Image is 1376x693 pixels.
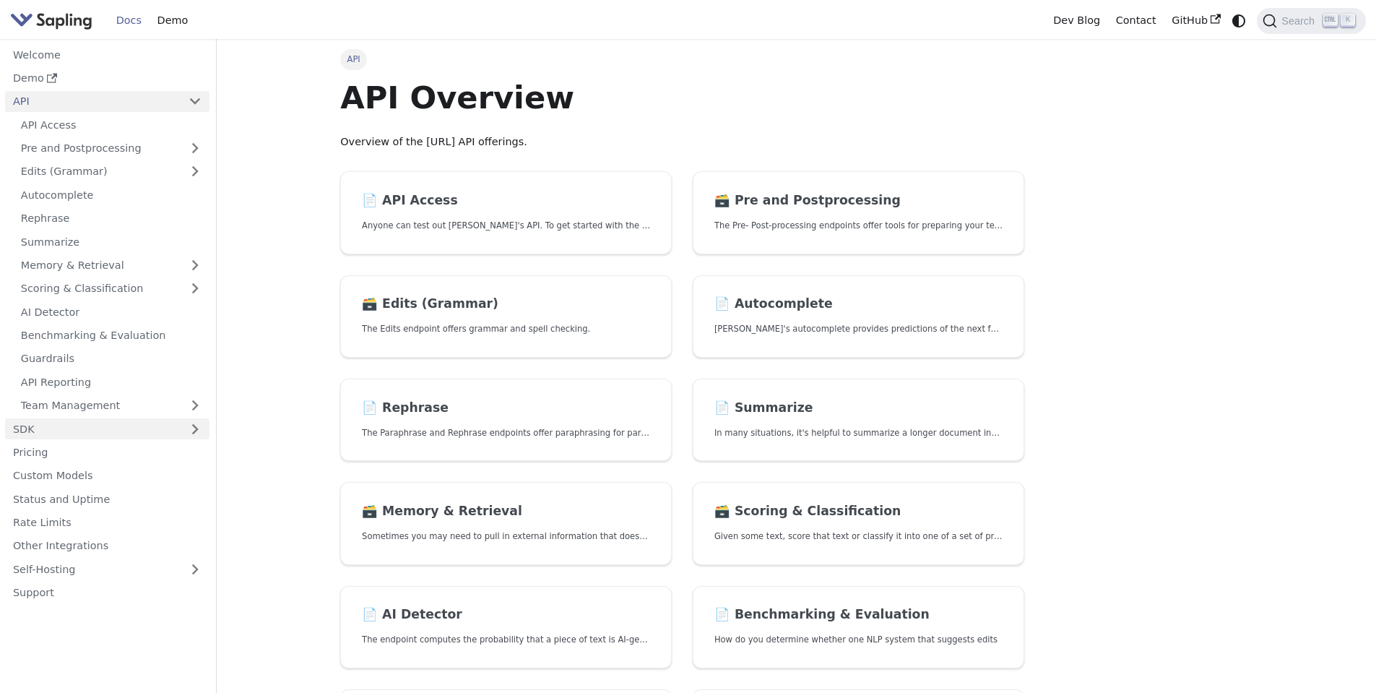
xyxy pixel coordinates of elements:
nav: Breadcrumbs [340,49,1024,69]
a: Sapling.ai [10,10,98,31]
a: Benchmarking & Evaluation [13,325,209,346]
p: The Paraphrase and Rephrase endpoints offer paraphrasing for particular styles. [362,426,650,440]
a: Rephrase [13,208,209,229]
a: Guardrails [13,348,209,369]
span: Search [1277,15,1323,27]
a: API [5,91,181,112]
p: Overview of the [URL] API offerings. [340,134,1024,151]
a: 🗃️ Memory & RetrievalSometimes you may need to pull in external information that doesn't fit in t... [340,482,672,565]
a: 🗃️ Edits (Grammar)The Edits endpoint offers grammar and spell checking. [340,275,672,358]
p: Sometimes you may need to pull in external information that doesn't fit in the context size of an... [362,530,650,543]
a: Support [5,582,209,603]
h2: AI Detector [362,607,650,623]
a: AI Detector [13,301,209,322]
p: The Pre- Post-processing endpoints offer tools for preparing your text data for ingestation as we... [714,219,1003,233]
p: The endpoint computes the probability that a piece of text is AI-generated, [362,633,650,647]
p: Given some text, score that text or classify it into one of a set of pre-specified categories. [714,530,1003,543]
a: Welcome [5,44,209,65]
a: 📄️ API AccessAnyone can test out [PERSON_NAME]'s API. To get started with the API, simply: [340,171,672,254]
p: Sapling's autocomplete provides predictions of the next few characters or words [714,322,1003,336]
a: GitHub [1164,9,1228,32]
a: SDK [5,418,181,439]
h2: Autocomplete [714,296,1003,312]
h2: Benchmarking & Evaluation [714,607,1003,623]
p: In many situations, it's helpful to summarize a longer document into a shorter, more easily diges... [714,426,1003,440]
a: Autocomplete [13,184,209,205]
a: Pricing [5,442,209,463]
h2: Summarize [714,400,1003,416]
h2: Pre and Postprocessing [714,193,1003,209]
h2: Scoring & Classification [714,504,1003,520]
a: Scoring & Classification [13,278,209,299]
a: Custom Models [5,465,209,486]
button: Expand sidebar category 'SDK' [181,418,209,439]
a: 📄️ SummarizeIn many situations, it's helpful to summarize a longer document into a shorter, more ... [693,379,1024,462]
h2: Edits (Grammar) [362,296,650,312]
h2: API Access [362,193,650,209]
button: Switch between dark and light mode (currently system mode) [1229,10,1250,31]
a: API Access [13,114,209,135]
a: Contact [1108,9,1164,32]
a: Status and Uptime [5,488,209,509]
kbd: K [1341,14,1355,27]
a: 🗃️ Pre and PostprocessingThe Pre- Post-processing endpoints offer tools for preparing your text d... [693,171,1024,254]
a: Summarize [13,231,209,252]
h1: API Overview [340,78,1024,117]
a: 📄️ Benchmarking & EvaluationHow do you determine whether one NLP system that suggests edits [693,586,1024,669]
p: How do you determine whether one NLP system that suggests edits [714,633,1003,647]
a: Dev Blog [1045,9,1107,32]
a: Demo [5,68,209,89]
a: 📄️ Autocomplete[PERSON_NAME]'s autocomplete provides predictions of the next few characters or words [693,275,1024,358]
a: Docs [108,9,150,32]
a: Rate Limits [5,512,209,533]
h2: Memory & Retrieval [362,504,650,520]
a: Memory & Retrieval [13,255,209,276]
a: 🗃️ Scoring & ClassificationGiven some text, score that text or classify it into one of a set of p... [693,482,1024,565]
a: Edits (Grammar) [13,161,209,182]
p: Anyone can test out Sapling's API. To get started with the API, simply: [362,219,650,233]
a: Self-Hosting [5,559,209,580]
a: API Reporting [13,371,209,392]
p: The Edits endpoint offers grammar and spell checking. [362,322,650,336]
img: Sapling.ai [10,10,92,31]
a: Demo [150,9,196,32]
button: Search (Ctrl+K) [1257,8,1365,34]
h2: Rephrase [362,400,650,416]
a: 📄️ RephraseThe Paraphrase and Rephrase endpoints offer paraphrasing for particular styles. [340,379,672,462]
a: Team Management [13,395,209,416]
a: 📄️ AI DetectorThe endpoint computes the probability that a piece of text is AI-generated, [340,586,672,669]
a: Other Integrations [5,535,209,556]
a: Pre and Postprocessing [13,138,209,159]
button: Collapse sidebar category 'API' [181,91,209,112]
span: API [340,49,367,69]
